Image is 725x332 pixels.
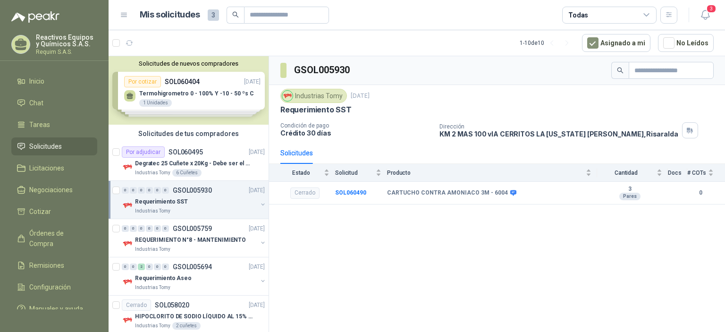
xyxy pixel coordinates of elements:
div: 0 [162,187,169,194]
span: Cantidad [597,170,655,176]
span: Manuales y ayuda [29,304,83,314]
div: 0 [154,264,161,270]
a: Configuración [11,278,97,296]
p: REQUERIMIENTO N°8 - MANTENIMIENTO [135,236,246,245]
div: 1 - 10 de 10 [520,35,574,51]
p: SOL058020 [155,302,189,308]
a: Cotizar [11,203,97,221]
img: Company Logo [122,200,133,211]
p: Requerimiento SST [280,105,352,115]
div: 0 [154,225,161,232]
p: Degratec 25 Cuñete x 20Kg - Debe ser el de Tecnas (por ahora homologado) - (Adjuntar ficha técnica) [135,159,253,168]
div: Por adjudicar [122,146,165,158]
div: 0 [146,187,153,194]
div: Cerrado [122,299,151,311]
span: Negociaciones [29,185,73,195]
a: Manuales y ayuda [11,300,97,318]
a: 0 0 2 0 0 0 GSOL005694[DATE] Company LogoRequerimiento AseoIndustrias Tomy [122,261,267,291]
a: 0 0 0 0 0 0 GSOL005759[DATE] Company LogoREQUERIMIENTO N°8 - MANTENIMIENTOIndustrias Tomy [122,223,267,253]
span: Configuración [29,282,71,292]
div: 0 [162,264,169,270]
a: Tareas [11,116,97,134]
span: Chat [29,98,43,108]
th: Estado [269,164,335,181]
p: [DATE] [249,301,265,310]
h1: Mis solicitudes [140,8,200,22]
div: 0 [122,225,129,232]
p: GSOL005759 [173,225,212,232]
th: Producto [387,164,597,181]
img: Company Logo [282,91,293,101]
b: 0 [687,188,714,197]
span: Producto [387,170,584,176]
div: 0 [130,264,137,270]
p: Requerimiento Aseo [135,274,192,283]
span: search [232,11,239,18]
p: Dirección [439,123,678,130]
b: 3 [597,186,662,193]
button: Asignado a mi [582,34,650,52]
p: GSOL005694 [173,264,212,270]
div: Industrias Tomy [280,89,347,103]
a: Inicio [11,72,97,90]
a: Remisiones [11,256,97,274]
th: Cantidad [597,164,668,181]
div: 2 [138,264,145,270]
div: 6 Cuñetes [172,169,202,177]
a: Negociaciones [11,181,97,199]
p: [DATE] [351,92,370,101]
p: [DATE] [249,224,265,233]
span: Estado [280,170,322,176]
span: 3 [706,4,717,13]
p: SOL060495 [169,149,203,155]
p: Requim S.A.S. [36,49,97,55]
div: Solicitudes de tus compradores [109,125,269,143]
a: Licitaciones [11,159,97,177]
button: 3 [697,7,714,24]
div: 2 cuñetes [172,322,201,330]
p: Industrias Tomy [135,207,170,215]
p: [DATE] [249,148,265,157]
span: 3 [208,9,219,21]
h3: GSOL005930 [294,63,351,77]
div: 0 [162,225,169,232]
div: Solicitudes [280,148,313,158]
span: Tareas [29,119,50,130]
p: Crédito 30 días [280,129,432,137]
span: Órdenes de Compra [29,228,88,249]
div: 0 [130,187,137,194]
p: Industrias Tomy [135,169,170,177]
p: [DATE] [249,186,265,195]
p: KM 2 MAS 100 vIA CERRITOS LA [US_STATE] [PERSON_NAME] , Risaralda [439,130,678,138]
div: 0 [146,264,153,270]
a: Solicitudes [11,137,97,155]
div: 0 [138,187,145,194]
p: GSOL005930 [173,187,212,194]
span: # COTs [687,170,706,176]
a: Por adjudicarSOL060495[DATE] Company LogoDegratec 25 Cuñete x 20Kg - Debe ser el de Tecnas (por a... [109,143,269,181]
span: Remisiones [29,260,64,271]
p: Industrias Tomy [135,284,170,291]
div: 0 [154,187,161,194]
img: Company Logo [122,238,133,249]
a: 0 0 0 0 0 0 GSOL005930[DATE] Company LogoRequerimiento SSTIndustrias Tomy [122,185,267,215]
span: Licitaciones [29,163,64,173]
div: 0 [130,225,137,232]
div: 0 [122,187,129,194]
div: Solicitudes de nuevos compradoresPor cotizarSOL060404[DATE] Termohigrometro 0 - 100% Y -10 - 50 º... [109,56,269,125]
p: Industrias Tomy [135,246,170,253]
span: Cotizar [29,206,51,217]
p: Reactivos Equipos y Químicos S.A.S. [36,34,97,47]
a: SOL060490 [335,189,366,196]
button: No Leídos [658,34,714,52]
p: HIPOCLORITO DE SODIO LÍQUIDO AL 15% CONT NETO 20L [135,312,253,321]
p: [DATE] [249,263,265,272]
th: # COTs [687,164,725,181]
p: Condición de pago [280,122,432,129]
b: CARTUCHO CONTRA AMONIACO 3M - 6004 [387,189,508,197]
div: Todas [568,10,588,20]
a: Chat [11,94,97,112]
div: 0 [122,264,129,270]
img: Company Logo [122,276,133,288]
